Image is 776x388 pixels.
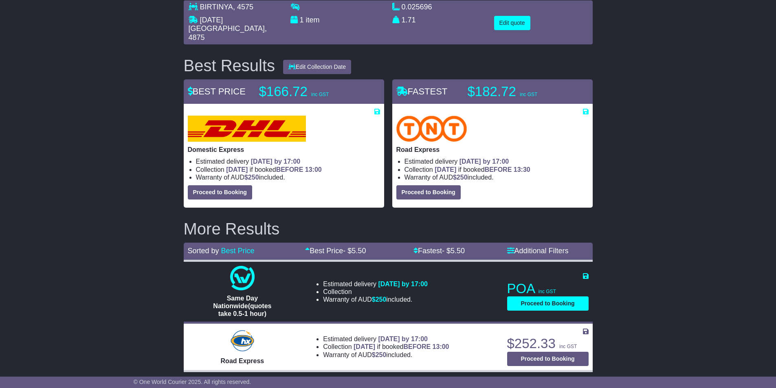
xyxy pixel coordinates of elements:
[507,352,589,366] button: Proceed to Booking
[244,174,259,181] span: $
[402,3,432,11] span: 0.025696
[404,166,589,173] li: Collection
[251,158,301,165] span: [DATE] by 17:00
[188,86,246,96] span: BEST PRICE
[354,343,375,350] span: [DATE]
[507,281,589,297] p: POA
[413,247,465,255] a: Fastest- $5.50
[459,158,509,165] span: [DATE] by 17:00
[300,16,304,24] span: 1
[323,288,428,296] li: Collection
[188,185,252,199] button: Proceed to Booking
[134,379,251,385] span: © One World Courier 2025. All rights reserved.
[396,86,448,96] span: FASTEST
[514,166,530,173] span: 13:30
[306,16,320,24] span: item
[402,16,416,24] span: 1.71
[188,146,380,153] p: Domestic Express
[520,92,537,97] span: inc GST
[189,24,267,42] span: , 4875
[507,335,589,352] p: $252.33
[180,57,279,75] div: Best Results
[323,280,428,288] li: Estimated delivery
[229,329,256,353] img: Hunter Express: Road Express
[507,296,589,311] button: Proceed to Booking
[435,166,456,173] span: [DATE]
[451,247,465,255] span: 5.50
[188,247,219,255] span: Sorted by
[442,247,465,255] span: - $
[343,247,366,255] span: - $
[507,247,569,255] a: Additional Filters
[396,146,589,153] p: Road Express
[188,116,306,142] img: DHL: Domestic Express
[453,174,468,181] span: $
[457,174,468,181] span: 250
[248,174,259,181] span: 250
[283,60,351,74] button: Edit Collection Date
[404,173,589,181] li: Warranty of AUD included.
[305,247,366,255] a: Best Price- $5.50
[196,158,380,165] li: Estimated delivery
[323,351,449,359] li: Warranty of AUD included.
[372,296,387,303] span: $
[323,343,449,351] li: Collection
[435,166,530,173] span: if booked
[230,266,255,290] img: One World Courier: Same Day Nationwide(quotes take 0.5-1 hour)
[311,92,329,97] span: inc GST
[233,3,253,11] span: , 4575
[396,116,467,142] img: TNT Domestic: Road Express
[189,16,265,33] span: [DATE][GEOGRAPHIC_DATA]
[378,281,428,287] span: [DATE] by 17:00
[196,173,380,181] li: Warranty of AUD included.
[196,166,380,173] li: Collection
[323,335,449,343] li: Estimated delivery
[485,166,512,173] span: BEFORE
[376,296,387,303] span: 250
[259,83,361,100] p: $166.72
[403,343,431,350] span: BEFORE
[376,351,387,358] span: 250
[494,16,530,30] button: Edit quote
[354,343,449,350] span: if booked
[559,344,577,349] span: inc GST
[378,335,428,342] span: [DATE] by 17:00
[396,185,461,199] button: Proceed to Booking
[468,83,569,100] p: $182.72
[200,3,233,11] span: BIRTINYA
[213,295,271,317] span: Same Day Nationwide(quotes take 0.5-1 hour)
[539,289,556,294] span: inc GST
[184,220,593,238] h2: More Results
[305,166,322,173] span: 13:00
[352,247,366,255] span: 5.50
[221,247,255,255] a: Best Price
[372,351,387,358] span: $
[433,343,449,350] span: 13:00
[323,296,428,303] li: Warranty of AUD included.
[404,158,589,165] li: Estimated delivery
[276,166,303,173] span: BEFORE
[221,357,264,364] span: Road Express
[226,166,321,173] span: if booked
[226,166,248,173] span: [DATE]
